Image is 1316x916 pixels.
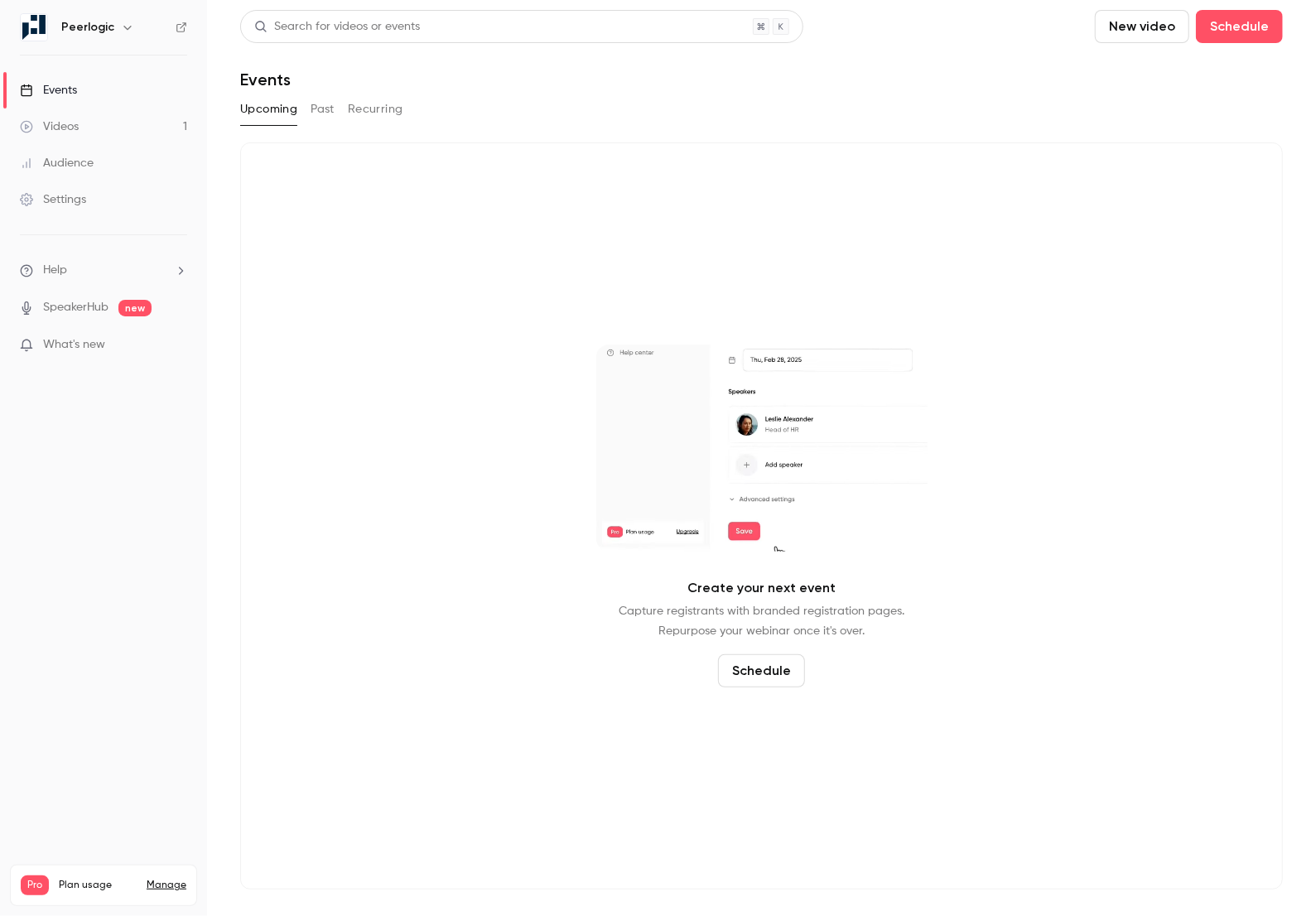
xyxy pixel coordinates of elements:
p: Capture registrants with branded registration pages. Repurpose your webinar once it's over. [619,601,904,641]
div: Videos [20,118,79,135]
div: Settings [20,191,86,208]
h1: Events [240,70,291,89]
span: Help [43,262,67,279]
a: SpeakerHub [43,299,108,316]
h6: Peerlogic [61,19,114,36]
button: New video [1095,10,1189,43]
span: Pro [21,875,49,895]
img: Peerlogic [21,14,47,41]
button: Recurring [348,96,403,123]
span: new [118,300,152,316]
button: Schedule [1196,10,1283,43]
div: Events [20,82,77,99]
div: Audience [20,155,94,171]
button: Upcoming [240,96,297,123]
li: help-dropdown-opener [20,262,187,279]
span: What's new [43,336,105,354]
span: Plan usage [59,879,137,892]
iframe: Noticeable Trigger [167,338,187,353]
a: Manage [147,879,186,892]
div: Search for videos or events [254,18,420,36]
button: Past [311,96,335,123]
p: Create your next event [687,578,836,598]
button: Schedule [718,654,805,687]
